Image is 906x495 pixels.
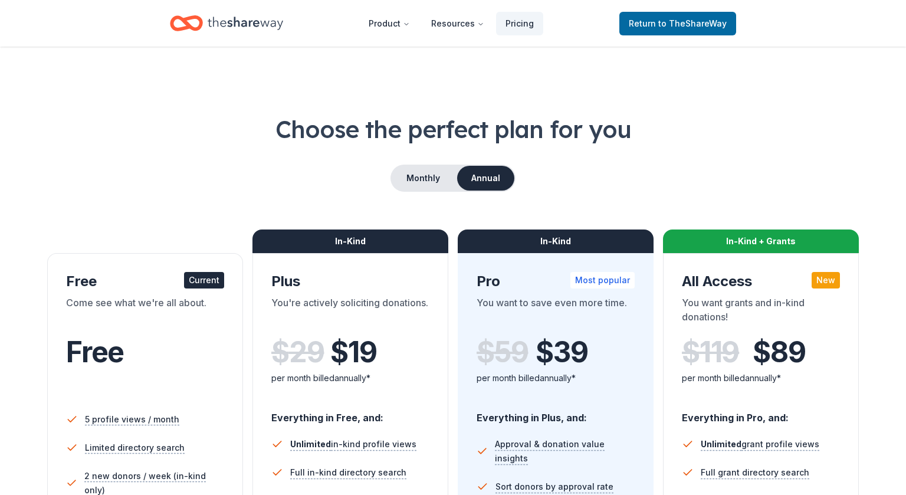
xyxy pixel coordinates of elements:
[536,336,587,369] span: $ 39
[184,272,224,289] div: Current
[629,17,727,31] span: Return
[658,18,727,28] span: to TheShareWay
[477,296,635,329] div: You want to save even more time.
[66,296,224,329] div: Come see what we're all about.
[477,371,635,385] div: per month billed annually*
[701,439,741,449] span: Unlimited
[290,439,331,449] span: Unlimited
[271,401,429,425] div: Everything in Free, and:
[477,401,635,425] div: Everything in Plus, and:
[701,466,809,480] span: Full grant directory search
[753,336,805,369] span: $ 89
[271,296,429,329] div: You're actively soliciting donations.
[422,12,494,35] button: Resources
[271,272,429,291] div: Plus
[66,335,124,369] span: Free
[359,9,543,37] nav: Main
[570,272,635,289] div: Most popular
[330,336,376,369] span: $ 19
[477,272,635,291] div: Pro
[359,12,419,35] button: Product
[290,466,406,480] span: Full in-kind directory search
[812,272,840,289] div: New
[496,12,543,35] a: Pricing
[619,12,736,35] a: Returnto TheShareWay
[47,113,859,146] h1: Choose the perfect plan for you
[170,9,283,37] a: Home
[682,401,840,425] div: Everything in Pro, and:
[252,230,448,253] div: In-Kind
[85,441,185,455] span: Limited directory search
[271,371,429,385] div: per month billed annually*
[682,272,840,291] div: All Access
[682,296,840,329] div: You want grants and in-kind donations!
[457,166,514,191] button: Annual
[701,439,819,449] span: grant profile views
[495,480,613,494] span: Sort donors by approval rate
[85,412,179,427] span: 5 profile views / month
[495,437,635,466] span: Approval & donation value insights
[392,166,455,191] button: Monthly
[663,230,859,253] div: In-Kind + Grants
[682,371,840,385] div: per month billed annually*
[290,439,416,449] span: in-kind profile views
[66,272,224,291] div: Free
[458,230,654,253] div: In-Kind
